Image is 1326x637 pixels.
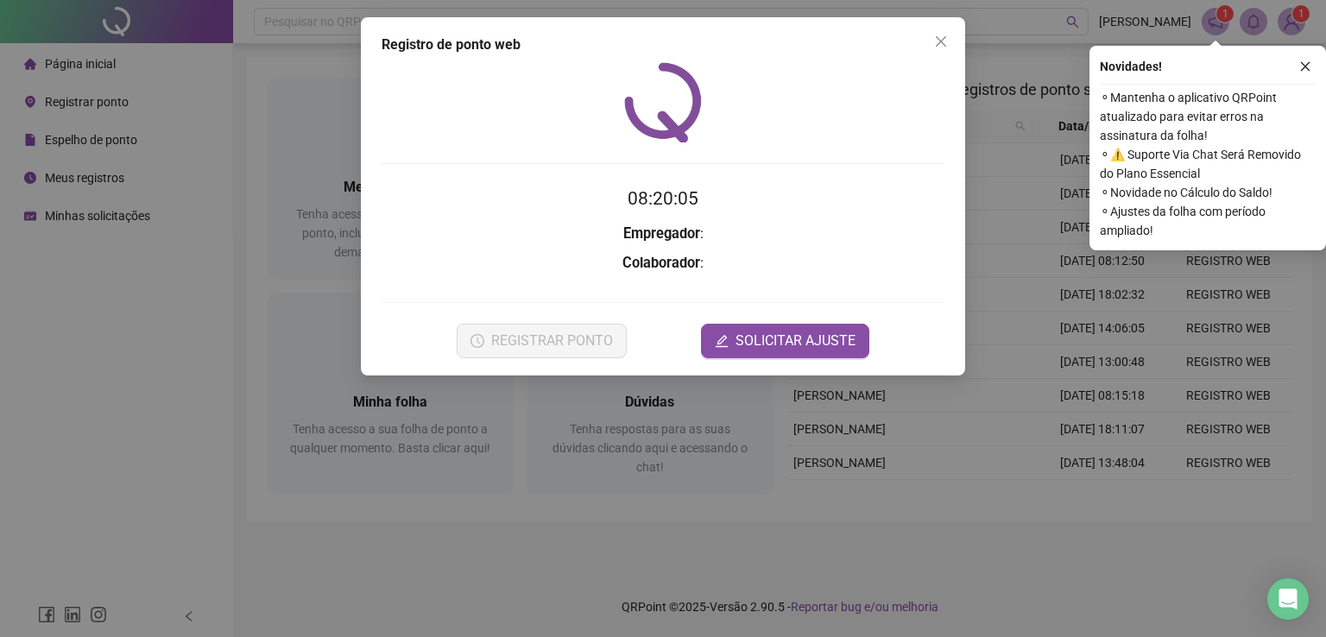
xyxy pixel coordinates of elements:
[934,35,948,48] span: close
[1100,88,1316,145] span: ⚬ Mantenha o aplicativo QRPoint atualizado para evitar erros na assinatura da folha!
[1100,57,1162,76] span: Novidades !
[1100,145,1316,183] span: ⚬ ⚠️ Suporte Via Chat Será Removido do Plano Essencial
[623,225,700,242] strong: Empregador
[1299,60,1311,73] span: close
[715,334,729,348] span: edit
[736,331,856,351] span: SOLICITAR AJUSTE
[927,28,955,55] button: Close
[1100,202,1316,240] span: ⚬ Ajustes da folha com período ampliado!
[382,35,944,55] div: Registro de ponto web
[628,188,698,209] time: 08:20:05
[457,324,627,358] button: REGISTRAR PONTO
[701,324,869,358] button: editSOLICITAR AJUSTE
[622,255,700,271] strong: Colaborador
[382,252,944,274] h3: :
[1267,578,1309,620] div: Open Intercom Messenger
[1100,183,1316,202] span: ⚬ Novidade no Cálculo do Saldo!
[624,62,702,142] img: QRPoint
[382,223,944,245] h3: :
